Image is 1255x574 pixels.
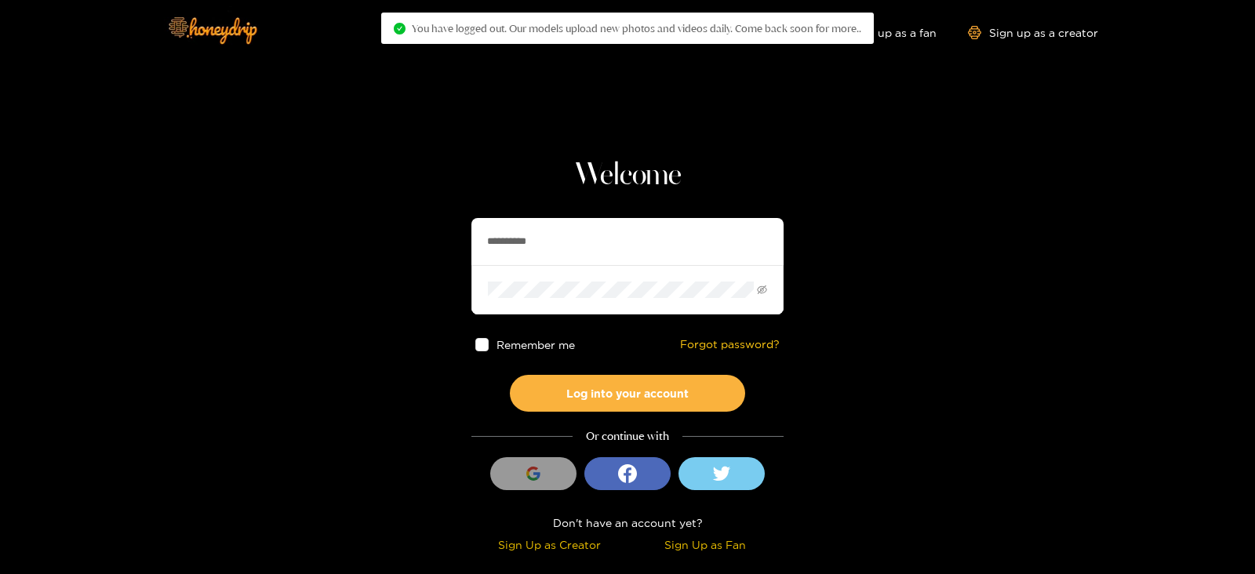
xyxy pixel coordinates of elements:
[475,536,624,554] div: Sign Up as Creator
[680,338,780,351] a: Forgot password?
[510,375,745,412] button: Log into your account
[471,427,784,445] div: Or continue with
[471,514,784,532] div: Don't have an account yet?
[968,26,1098,39] a: Sign up as a creator
[412,22,861,35] span: You have logged out. Our models upload new photos and videos daily. Come back soon for more..
[394,23,406,35] span: check-circle
[829,26,937,39] a: Sign up as a fan
[497,339,575,351] span: Remember me
[631,536,780,554] div: Sign Up as Fan
[757,285,767,295] span: eye-invisible
[471,157,784,194] h1: Welcome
